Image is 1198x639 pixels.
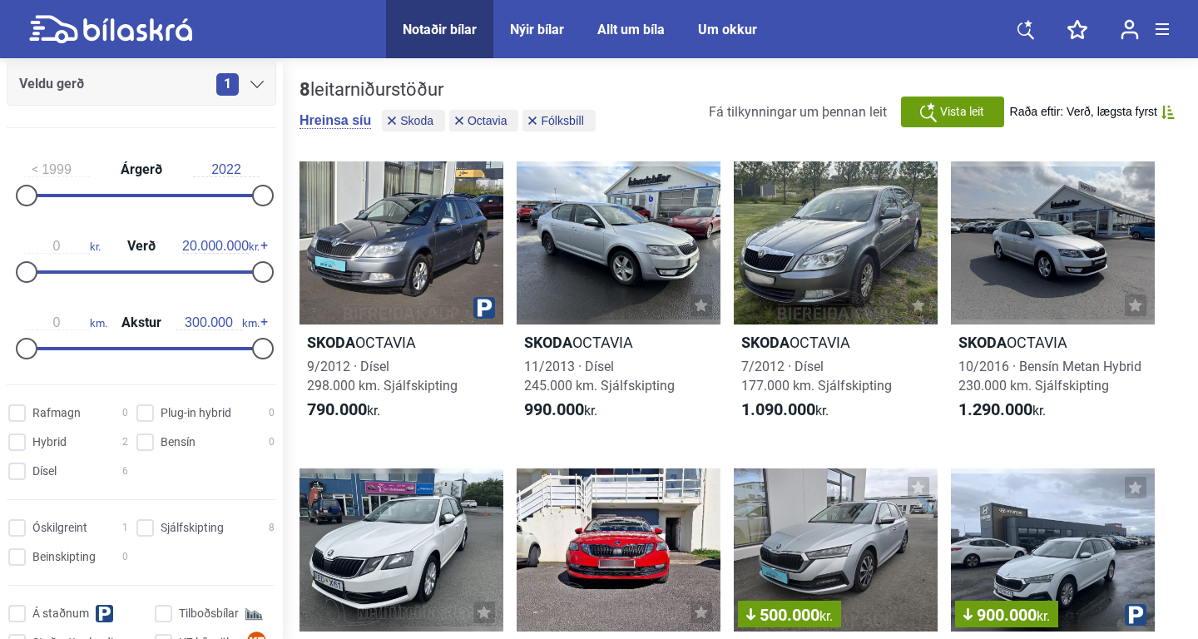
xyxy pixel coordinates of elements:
span: 7/2012 · Dísel 177.000 km. Sjálfskipting [741,359,892,394]
span: kr. [958,400,1046,420]
button: Skoda [382,110,445,131]
span: Akstur [117,316,166,329]
a: Um okkur [698,22,757,37]
span: 8 [269,519,275,537]
h2: OCTAVIA [299,333,503,352]
img: user-login.svg [1121,19,1139,40]
span: 900.000 [963,607,1050,623]
span: Veldu gerð [19,72,84,96]
span: 0 [269,433,275,451]
span: Beinskipting [32,548,96,566]
span: Octavia [468,115,507,126]
button: Raða eftir: Verð, lægsta fyrst [1010,105,1175,119]
button: Hreinsa síu [299,112,371,129]
b: Skoda [741,334,790,351]
div: leitarniðurstöður [299,79,600,101]
span: Fá tilkynningar um þennan leit [709,104,887,120]
span: kr. [182,239,260,254]
a: SkodaOCTAVIA9/2012 · Dísel298.000 km. Sjálfskipting790.000kr. [299,161,503,435]
span: Árgerð [116,163,166,176]
button: Octavia [449,110,518,131]
b: Skoda [307,334,355,351]
span: 0 [122,548,128,566]
span: Verð [123,240,160,253]
h2: OCTAVIA [517,333,720,352]
button: Fólksbíll [522,110,595,131]
img: parking.png [1125,604,1146,626]
b: 990.000 [524,399,584,419]
span: Dísel [32,463,57,480]
span: kr. [1037,608,1050,624]
h2: OCTAVIA [734,333,938,352]
span: 11/2013 · Dísel 245.000 km. Sjálfskipting [524,359,675,394]
a: Allt um bíla [597,22,665,37]
span: kr. [307,400,380,420]
a: SkodaOCTAVIA11/2013 · Dísel245.000 km. Sjálfskipting990.000kr. [517,161,720,435]
span: kr. [23,239,101,254]
span: 500.000 [746,607,833,623]
span: Óskilgreint [32,519,87,537]
span: km. [23,315,107,330]
h2: OCTAVIA [951,333,1155,352]
span: Fólksbíll [541,115,583,126]
b: Skoda [958,334,1007,351]
span: kr. [524,400,597,420]
span: 1 [216,73,239,96]
span: Bensín [161,433,196,451]
span: Hybrid [32,433,67,451]
b: 1.290.000 [958,399,1032,419]
span: 9/2012 · Dísel 298.000 km. Sjálfskipting [307,359,458,394]
span: 2 [122,433,128,451]
a: Notaðir bílar [403,22,477,37]
b: 1.090.000 [741,399,815,419]
a: Nýir bílar [510,22,564,37]
span: Sjálfskipting [161,519,224,537]
img: parking.png [473,297,495,319]
span: 6 [122,463,128,480]
span: 0 [269,404,275,422]
span: Raða eftir: Verð, lægsta fyrst [1010,105,1157,119]
span: Plug-in hybrid [161,404,231,422]
span: kr. [741,400,829,420]
b: Skoda [524,334,572,351]
span: Rafmagn [32,404,81,422]
span: Skoda [400,115,433,126]
a: SkodaOCTAVIA10/2016 · Bensín Metan Hybrid230.000 km. Sjálfskipting1.290.000kr. [951,161,1155,435]
span: Á staðnum [32,605,89,622]
b: 790.000 [307,399,367,419]
span: Tilboðsbílar [179,605,239,622]
a: SkodaOCTAVIA7/2012 · Dísel177.000 km. Sjálfskipting1.090.000kr. [734,161,938,435]
span: Vista leit [940,103,984,121]
span: kr. [819,608,833,624]
b: 8 [299,79,310,100]
span: 10/2016 · Bensín Metan Hybrid 230.000 km. Sjálfskipting [958,359,1141,394]
span: km. [176,315,260,330]
span: 1 [122,519,128,537]
span: 0 [122,404,128,422]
